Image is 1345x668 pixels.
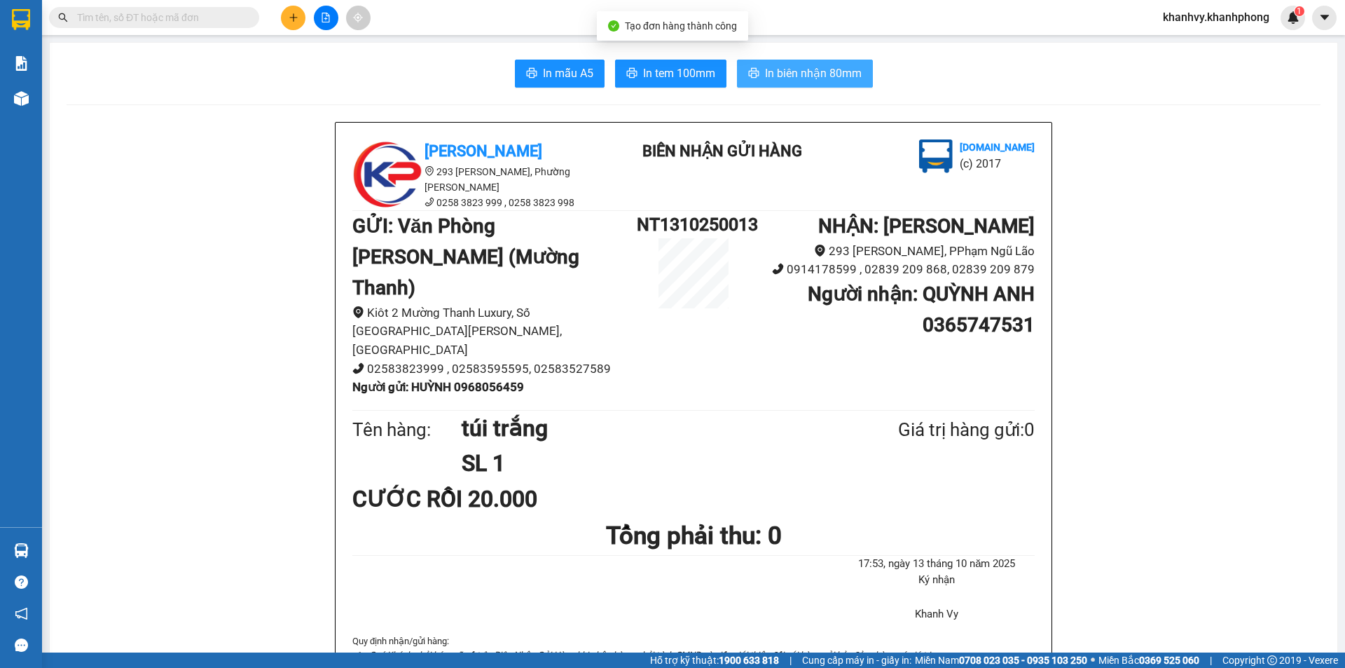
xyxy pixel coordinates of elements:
[814,245,826,257] span: environment
[1152,8,1281,26] span: khanhvy.khanhphong
[637,211,750,238] h1: NT1310250013
[12,9,30,30] img: logo-vxr
[1312,6,1337,30] button: caret-down
[772,263,784,275] span: phone
[462,411,830,446] h1: túi trắng
[750,260,1035,279] li: 0914178599 , 02839 209 868, 02839 209 879
[289,13,298,22] span: plus
[789,653,792,668] span: |
[352,214,579,299] b: GỬI : Văn Phòng [PERSON_NAME] (Mường Thanh)
[425,142,542,160] b: [PERSON_NAME]
[352,139,422,210] img: logo.jpg
[118,67,193,84] li: (c) 2017
[58,13,68,22] span: search
[15,607,28,620] span: notification
[353,13,363,22] span: aim
[1318,11,1331,24] span: caret-down
[839,572,1035,589] li: Ký nhận
[515,60,605,88] button: printerIn mẫu A5
[1297,6,1302,16] span: 1
[802,653,911,668] span: Cung cấp máy in - giấy in:
[14,56,29,71] img: solution-icon
[352,416,462,444] div: Tên hàng:
[1295,6,1304,16] sup: 1
[14,543,29,558] img: warehouse-icon
[750,242,1035,261] li: 293 [PERSON_NAME], PPhạm Ngũ Lão
[314,6,338,30] button: file-add
[77,10,242,25] input: Tìm tên, số ĐT hoặc mã đơn
[352,195,605,210] li: 0258 3823 999 , 0258 3823 998
[608,20,619,32] span: check-circle
[14,91,29,106] img: warehouse-icon
[352,380,524,394] b: Người gửi : HUỲNH 0968056459
[808,282,1035,336] b: Người nhận : QUỲNH ANH 0365747531
[352,164,605,195] li: 293 [PERSON_NAME], Phường [PERSON_NAME]
[626,67,637,81] span: printer
[960,155,1035,172] li: (c) 2017
[352,360,637,379] li: 02583823999 , 02583595595, 02583527589
[352,482,577,517] div: CƯỚC RỒI 20.000
[719,655,779,666] strong: 1900 633 818
[321,13,331,22] span: file-add
[425,166,434,176] span: environment
[625,20,737,32] span: Tạo đơn hàng thành công
[650,653,779,668] span: Hỗ trợ kỹ thuật:
[1267,655,1277,665] span: copyright
[152,18,186,51] img: logo.jpg
[748,67,759,81] span: printer
[839,556,1035,573] li: 17:53, ngày 13 tháng 10 năm 2025
[352,306,364,318] span: environment
[919,139,953,173] img: logo.jpg
[960,142,1035,153] b: [DOMAIN_NAME]
[915,653,1087,668] span: Miền Nam
[526,67,537,81] span: printer
[839,606,1035,623] li: Khanh Vy
[830,416,1035,444] div: Giá trị hàng gửi: 0
[1139,655,1199,666] strong: 0369 525 060
[352,517,1035,555] h1: Tổng phải thu: 0
[15,639,28,652] span: message
[18,18,88,88] img: logo.jpg
[643,64,715,82] span: In tem 100mm
[281,6,305,30] button: plus
[352,304,637,360] li: Kiôt 2 Mường Thanh Luxury, Số [GEOGRAPHIC_DATA][PERSON_NAME], [GEOGRAPHIC_DATA]
[369,650,932,660] i: Quý Khách phải báo mã số trên Biên Nhận Gửi Hàng khi nhận hàng, phải trình CMND và giấy giới thiệ...
[543,64,593,82] span: In mẫu A5
[615,60,726,88] button: printerIn tem 100mm
[352,362,364,374] span: phone
[346,6,371,30] button: aim
[1098,653,1199,668] span: Miền Bắc
[1287,11,1299,24] img: icon-new-feature
[425,197,434,207] span: phone
[15,575,28,589] span: question-circle
[765,64,862,82] span: In biên nhận 80mm
[642,142,802,160] b: BIÊN NHẬN GỬI HÀNG
[462,446,830,481] h1: SL 1
[818,214,1035,238] b: NHẬN : [PERSON_NAME]
[18,90,79,156] b: [PERSON_NAME]
[1210,653,1212,668] span: |
[1091,657,1095,663] span: ⚪️
[118,53,193,64] b: [DOMAIN_NAME]
[959,655,1087,666] strong: 0708 023 035 - 0935 103 250
[737,60,873,88] button: printerIn biên nhận 80mm
[90,20,134,111] b: BIÊN NHẬN GỬI HÀNG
